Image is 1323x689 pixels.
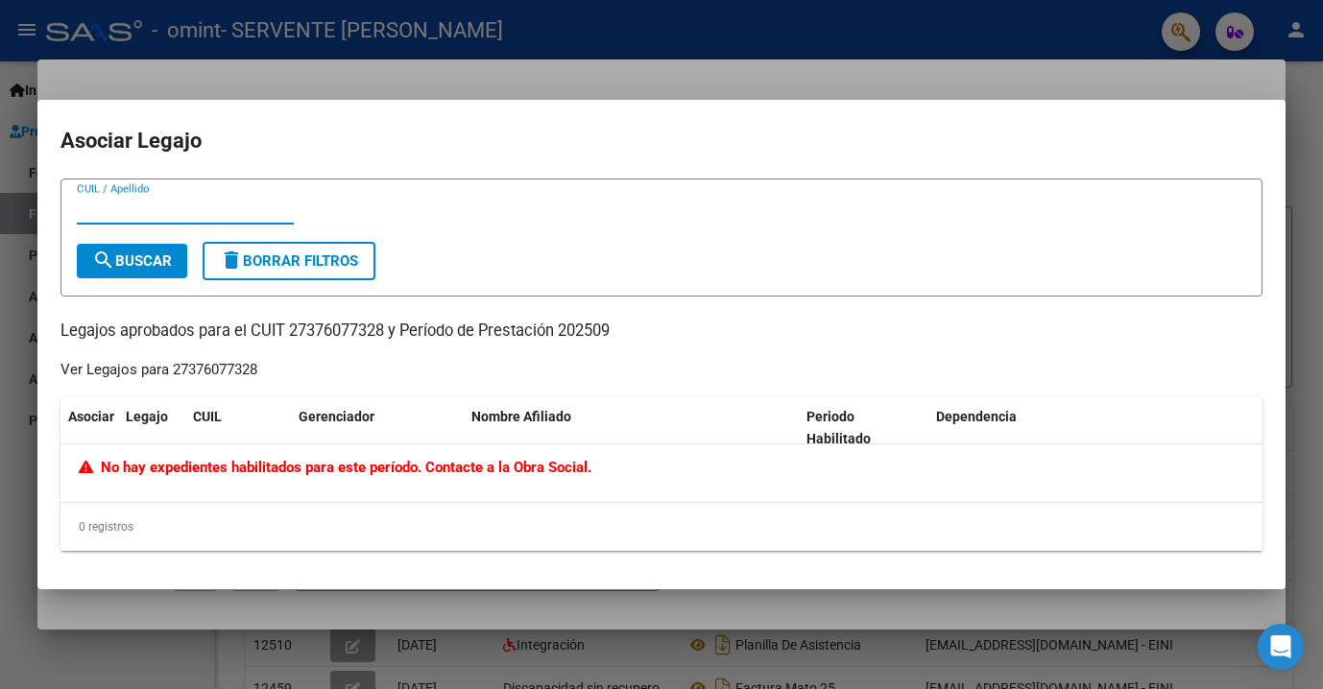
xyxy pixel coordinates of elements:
button: Borrar Filtros [203,242,375,280]
span: Asociar [68,409,114,424]
mat-icon: delete [220,249,243,272]
div: 0 registros [60,503,1263,551]
span: Dependencia [936,409,1017,424]
datatable-header-cell: Gerenciador [291,396,464,460]
span: No hay expedientes habilitados para este período. Contacte a la Obra Social. [79,459,591,476]
span: Legajo [126,409,168,424]
span: Gerenciador [299,409,374,424]
datatable-header-cell: Asociar [60,396,118,460]
span: Periodo Habilitado [806,409,871,446]
p: Legajos aprobados para el CUIT 27376077328 y Período de Prestación 202509 [60,320,1263,344]
datatable-header-cell: Nombre Afiliado [464,396,799,460]
span: Nombre Afiliado [471,409,571,424]
datatable-header-cell: Periodo Habilitado [799,396,928,460]
mat-icon: search [92,249,115,272]
datatable-header-cell: CUIL [185,396,291,460]
button: Buscar [77,244,187,278]
span: Buscar [92,252,172,270]
span: CUIL [193,409,222,424]
span: Borrar Filtros [220,252,358,270]
datatable-header-cell: Dependencia [928,396,1263,460]
h2: Asociar Legajo [60,123,1263,159]
div: Open Intercom Messenger [1258,624,1304,670]
div: Ver Legajos para 27376077328 [60,359,257,381]
datatable-header-cell: Legajo [118,396,185,460]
